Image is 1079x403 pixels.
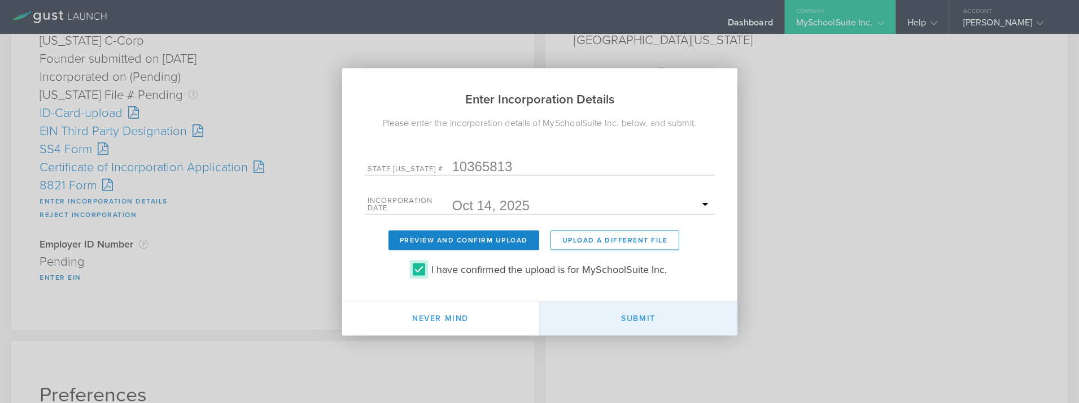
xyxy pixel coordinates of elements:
[1023,349,1079,403] iframe: Chat Widget
[431,260,667,276] label: I have confirmed the upload is for MySchoolSuite Inc.
[540,301,737,335] button: Submit
[368,165,452,175] label: State [US_STATE] #
[342,301,540,335] button: Never mind
[368,197,452,214] label: Incorporation Date
[388,230,539,250] button: Preview and Confirm Upload
[452,158,712,175] input: Required
[452,197,712,214] input: Required
[342,116,737,129] div: Please enter the incorporation details of MySchoolSuite Inc. below, and submit.
[551,230,680,250] button: Upload a different File
[342,68,737,116] h2: Enter Incorporation Details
